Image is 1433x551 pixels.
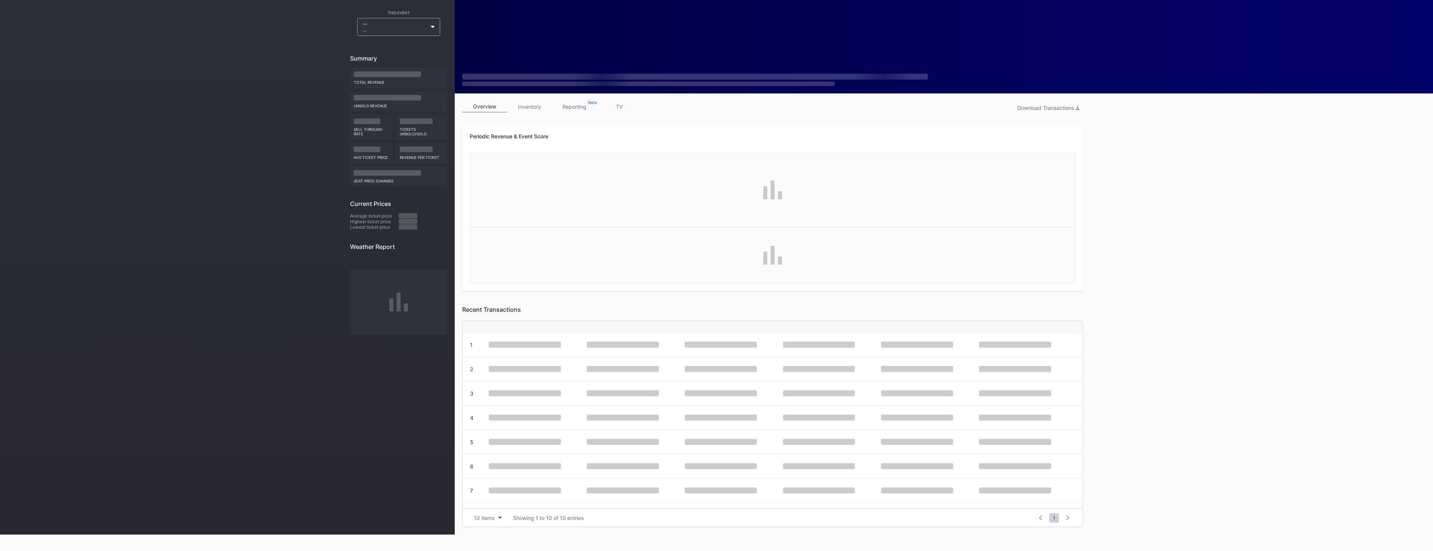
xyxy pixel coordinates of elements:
[470,513,506,523] button: 10 items
[507,101,552,113] a: inventory
[350,55,447,62] div: Summary
[470,133,1075,139] div: Periodic Revenue & Event Score
[400,152,444,160] div: Revenue per ticket
[470,463,473,470] div: 6
[354,101,444,108] div: Unsold Revenue
[400,124,444,136] div: Tickets Unsold/Sold
[1017,105,1079,111] div: Download Transactions
[552,101,597,113] a: reporting
[597,101,642,113] a: TV
[354,77,444,84] div: Total Revenue
[462,101,507,113] a: overview
[350,224,399,230] div: Lowest ticket price
[470,415,473,421] div: 4
[470,342,473,348] div: 1
[462,306,1083,313] div: Recent Transactions
[350,10,447,15] div: This Event
[470,390,473,397] div: 3
[1049,513,1059,523] span: 1
[363,21,427,33] div: --
[470,439,473,445] div: 5
[470,487,473,494] div: 7
[1013,103,1083,113] button: Download Transactions
[354,152,389,160] div: Avg ticket price
[354,176,444,183] div: seat price changes
[350,200,447,207] div: Current Prices
[350,219,399,224] div: Highest ticket price
[363,29,427,33] div: --
[470,366,473,372] div: 2
[350,243,447,250] div: Weather Report
[354,124,389,136] div: Sell Through Rate
[350,213,399,219] div: Average ticket price
[513,515,584,521] div: Showing 1 to 10 of 10 entries
[474,515,494,521] div: 10 items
